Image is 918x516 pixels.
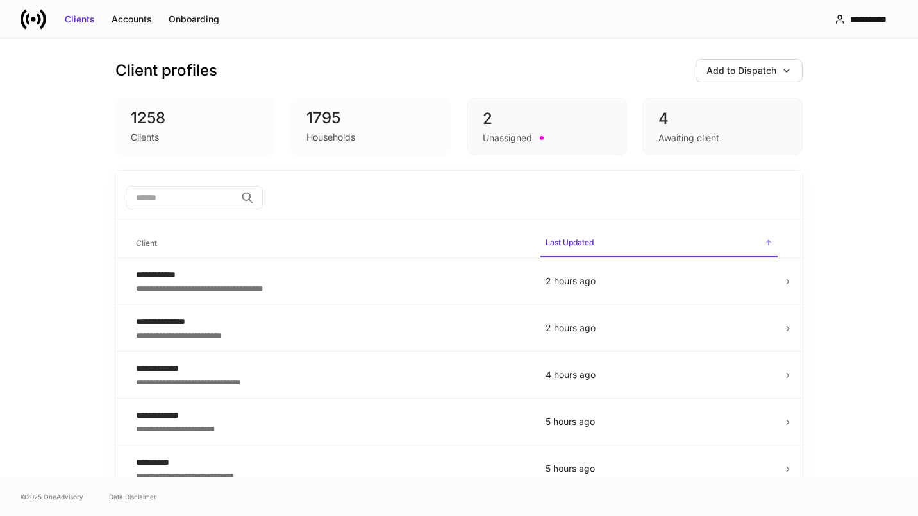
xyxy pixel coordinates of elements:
a: Data Disclaimer [109,492,156,502]
button: Add to Dispatch [696,59,803,82]
button: Accounts [103,9,160,30]
p: 4 hours ago [546,368,772,381]
div: Clients [131,131,159,144]
span: Client [131,230,530,257]
div: 4Awaiting client [642,98,803,155]
p: 5 hours ago [546,415,772,428]
div: 4 [658,108,787,129]
div: Households [306,131,355,144]
button: Clients [56,9,103,30]
button: Onboarding [160,9,228,30]
h6: Client [136,237,157,249]
div: Onboarding [169,13,219,26]
div: 2Unassigned [467,98,627,155]
p: 5 hours ago [546,462,772,475]
span: Last Updated [540,230,778,257]
div: Unassigned [483,132,532,144]
div: 2 [483,108,611,129]
p: 2 hours ago [546,322,772,334]
div: 1258 [131,108,260,128]
div: Add to Dispatch [706,64,776,77]
div: Accounts [112,13,152,26]
div: 1795 [306,108,436,128]
h6: Last Updated [546,236,594,248]
div: Awaiting client [658,132,719,144]
span: © 2025 OneAdvisory [21,492,83,502]
h3: Client profiles [115,60,217,81]
p: 2 hours ago [546,275,772,288]
div: Clients [65,13,95,26]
